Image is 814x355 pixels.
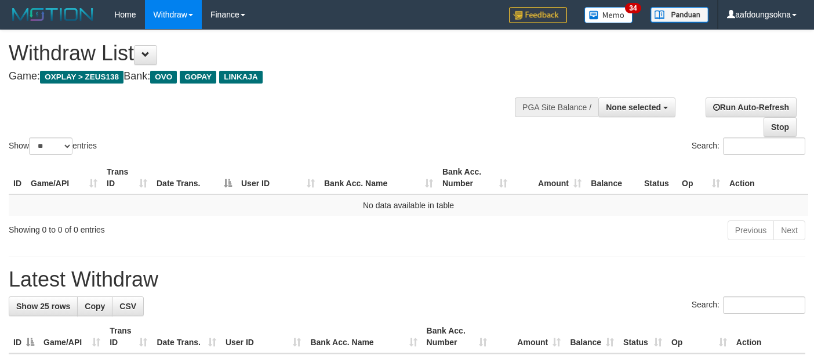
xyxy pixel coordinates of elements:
[9,42,531,65] h1: Withdraw List
[773,220,805,240] a: Next
[9,137,97,155] label: Show entries
[492,320,565,353] th: Amount: activate to sort column ascending
[625,3,641,13] span: 34
[219,71,263,84] span: LINKAJA
[667,320,732,353] th: Op: activate to sort column ascending
[9,161,26,194] th: ID
[677,161,725,194] th: Op: activate to sort column ascending
[221,320,306,353] th: User ID: activate to sort column ascending
[565,320,619,353] th: Balance: activate to sort column ascending
[152,320,220,353] th: Date Trans.: activate to sort column ascending
[598,97,675,117] button: None selected
[723,296,805,314] input: Search:
[105,320,152,353] th: Trans ID: activate to sort column ascending
[9,268,805,291] h1: Latest Withdraw
[119,302,136,311] span: CSV
[651,7,708,23] img: panduan.png
[512,161,586,194] th: Amount: activate to sort column ascending
[584,7,633,23] img: Button%20Memo.svg
[29,137,72,155] select: Showentries
[438,161,512,194] th: Bank Acc. Number: activate to sort column ascending
[77,296,112,316] a: Copy
[422,320,492,353] th: Bank Acc. Number: activate to sort column ascending
[9,320,39,353] th: ID: activate to sort column descending
[319,161,438,194] th: Bank Acc. Name: activate to sort column ascending
[102,161,152,194] th: Trans ID: activate to sort column ascending
[237,161,319,194] th: User ID: activate to sort column ascending
[619,320,667,353] th: Status: activate to sort column ascending
[732,320,805,353] th: Action
[764,117,797,137] a: Stop
[706,97,797,117] a: Run Auto-Refresh
[150,71,177,84] span: OVO
[723,137,805,155] input: Search:
[9,219,330,236] div: Showing 0 to 0 of 0 entries
[728,220,774,240] a: Previous
[180,71,216,84] span: GOPAY
[692,296,805,314] label: Search:
[509,7,567,23] img: Feedback.jpg
[692,137,805,155] label: Search:
[725,161,808,194] th: Action
[26,161,102,194] th: Game/API: activate to sort column ascending
[515,97,598,117] div: PGA Site Balance /
[152,161,237,194] th: Date Trans.: activate to sort column descending
[639,161,677,194] th: Status
[306,320,421,353] th: Bank Acc. Name: activate to sort column ascending
[16,302,70,311] span: Show 25 rows
[39,320,105,353] th: Game/API: activate to sort column ascending
[85,302,105,311] span: Copy
[40,71,123,84] span: OXPLAY > ZEUS138
[112,296,144,316] a: CSV
[9,296,78,316] a: Show 25 rows
[9,71,531,82] h4: Game: Bank:
[9,194,808,216] td: No data available in table
[606,103,661,112] span: None selected
[9,6,97,23] img: MOTION_logo.png
[586,161,639,194] th: Balance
